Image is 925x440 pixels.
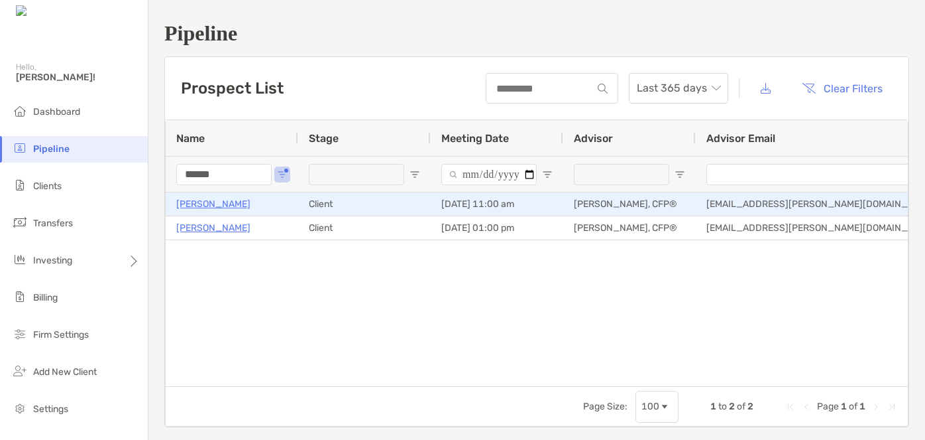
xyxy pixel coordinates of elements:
[12,177,28,193] img: clients icon
[641,401,659,412] div: 100
[710,401,716,412] span: 1
[583,401,627,412] div: Page Size:
[12,326,28,342] img: firm-settings icon
[637,74,720,103] span: Last 365 days
[563,192,696,216] div: [PERSON_NAME], CFP®
[849,401,857,412] span: of
[33,255,72,266] span: Investing
[675,169,685,180] button: Open Filter Menu
[801,402,812,412] div: Previous Page
[176,132,205,145] span: Name
[792,74,893,103] button: Clear Filters
[33,366,97,378] span: Add New Client
[12,140,28,156] img: pipeline icon
[785,402,796,412] div: First Page
[706,132,775,145] span: Advisor Email
[409,169,420,180] button: Open Filter Menu
[12,214,28,230] img: transfers icon
[33,403,68,415] span: Settings
[164,21,909,46] h1: Pipeline
[542,169,553,180] button: Open Filter Menu
[33,181,62,192] span: Clients
[841,401,847,412] span: 1
[309,132,339,145] span: Stage
[298,216,431,240] div: Client
[718,401,727,412] span: to
[817,401,839,412] span: Page
[729,401,735,412] span: 2
[441,164,537,185] input: Meeting Date Filter Input
[33,329,89,340] span: Firm Settings
[441,132,509,145] span: Meeting Date
[33,218,73,229] span: Transfers
[887,402,897,412] div: Last Page
[16,5,72,18] img: Zoe Logo
[563,216,696,240] div: [PERSON_NAME], CFP®
[747,401,753,412] span: 2
[33,143,70,155] span: Pipeline
[431,216,563,240] div: [DATE] 01:00 pm
[871,402,881,412] div: Next Page
[635,391,679,423] div: Page Size
[737,401,745,412] span: of
[33,292,58,303] span: Billing
[12,400,28,416] img: settings icon
[176,164,272,185] input: Name Filter Input
[574,132,613,145] span: Advisor
[33,106,80,117] span: Dashboard
[12,363,28,379] img: add_new_client icon
[16,72,140,83] span: [PERSON_NAME]!
[277,169,288,180] button: Open Filter Menu
[12,252,28,267] img: investing icon
[12,103,28,119] img: dashboard icon
[598,84,608,94] img: input icon
[859,401,865,412] span: 1
[176,220,250,236] a: [PERSON_NAME]
[181,79,284,98] h3: Prospect List
[12,289,28,305] img: billing icon
[176,196,250,212] a: [PERSON_NAME]
[431,192,563,216] div: [DATE] 11:00 am
[298,192,431,216] div: Client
